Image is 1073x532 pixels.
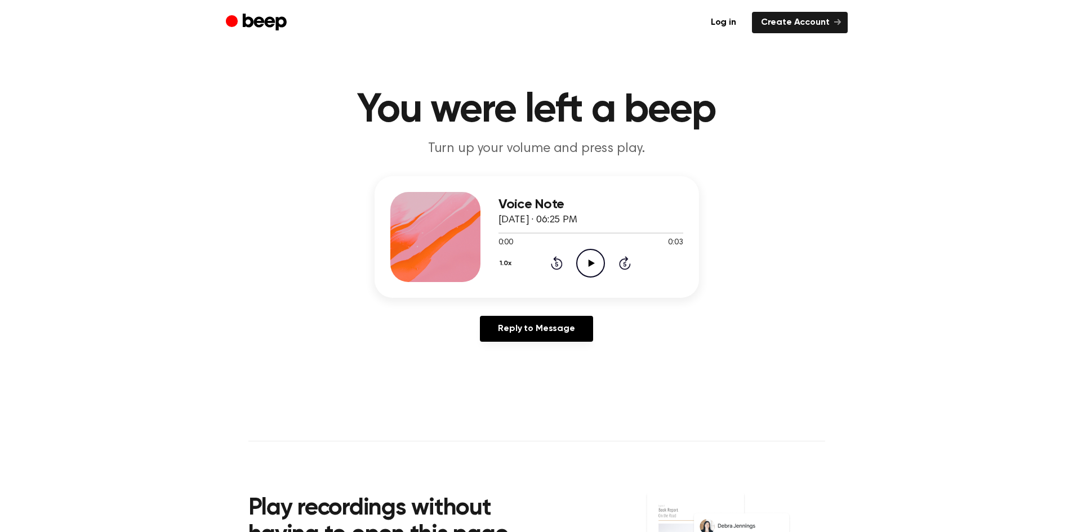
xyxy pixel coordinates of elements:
span: [DATE] · 06:25 PM [498,215,577,225]
p: Turn up your volume and press play. [320,140,753,158]
h3: Voice Note [498,197,683,212]
button: 1.0x [498,254,516,273]
a: Create Account [752,12,848,33]
a: Beep [226,12,290,34]
span: 0:03 [668,237,683,249]
h1: You were left a beep [248,90,825,131]
a: Log in [702,12,745,33]
a: Reply to Message [480,316,593,342]
span: 0:00 [498,237,513,249]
